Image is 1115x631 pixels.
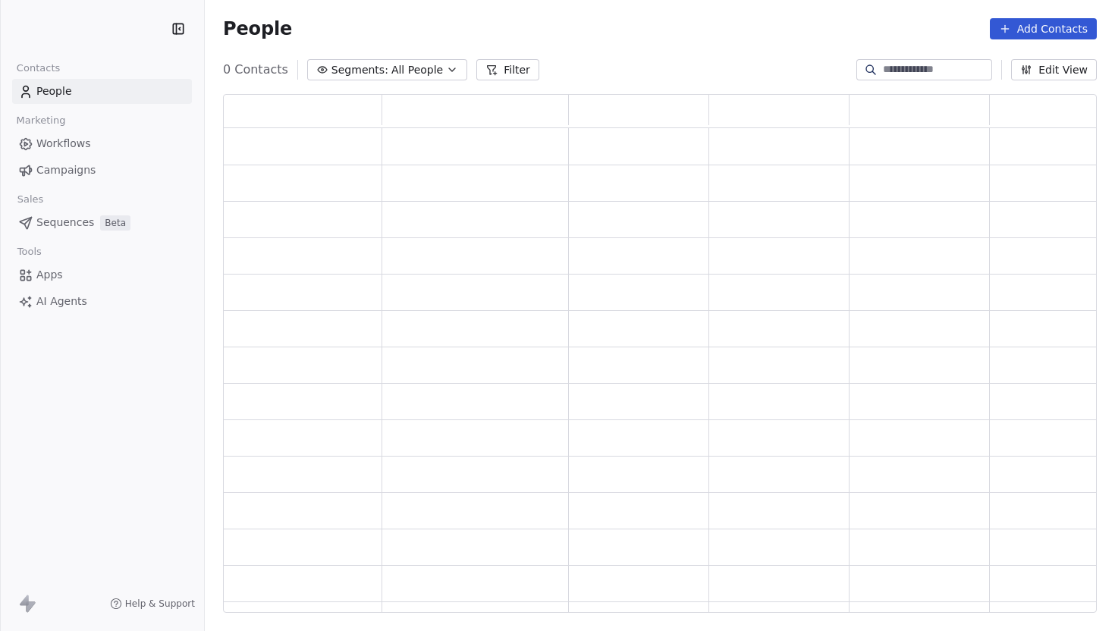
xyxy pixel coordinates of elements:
span: Segments: [331,62,388,78]
span: Marketing [10,109,72,132]
a: SequencesBeta [12,210,192,235]
span: AI Agents [36,294,87,309]
span: Apps [36,267,63,283]
span: 0 Contacts [223,61,288,79]
a: Help & Support [110,598,195,610]
a: People [12,79,192,104]
span: Help & Support [125,598,195,610]
a: Campaigns [12,158,192,183]
span: Sequences [36,215,94,231]
span: Sales [11,188,50,211]
a: Workflows [12,131,192,156]
span: Tools [11,240,48,263]
button: Filter [476,59,539,80]
span: Contacts [10,57,67,80]
a: AI Agents [12,289,192,314]
span: Campaigns [36,162,96,178]
span: Beta [100,215,130,231]
button: Add Contacts [990,18,1097,39]
span: People [36,83,72,99]
span: Workflows [36,136,91,152]
a: Apps [12,262,192,287]
button: Edit View [1011,59,1097,80]
span: All People [391,62,443,78]
span: People [223,17,292,40]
